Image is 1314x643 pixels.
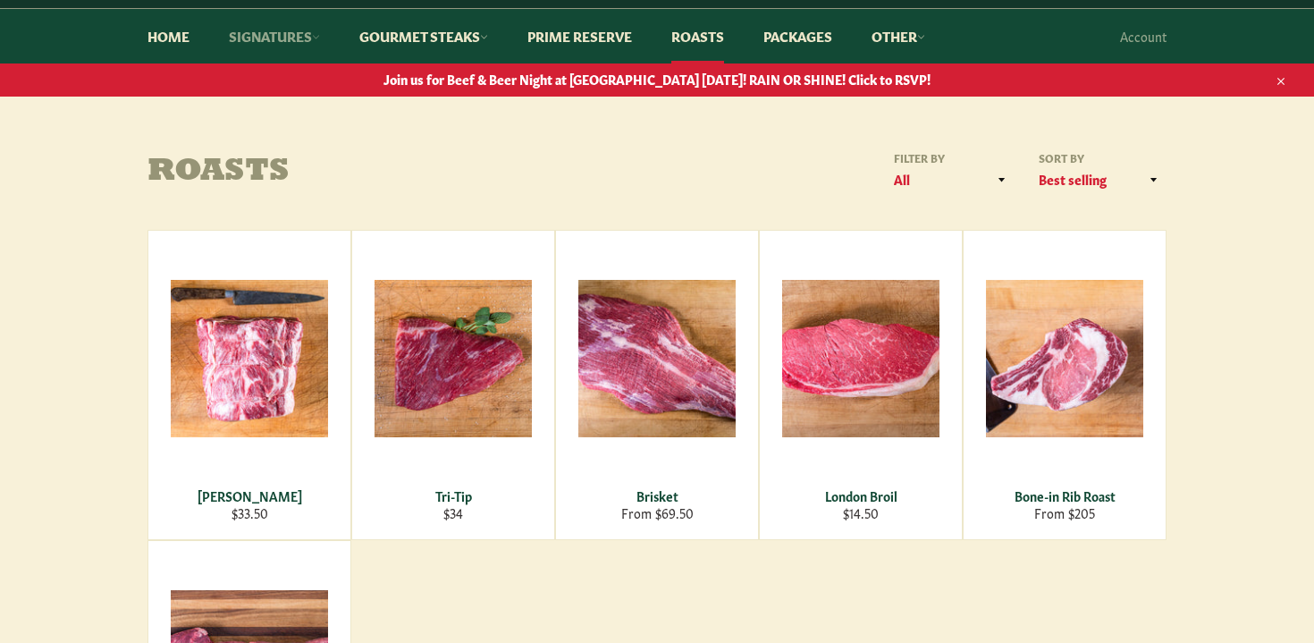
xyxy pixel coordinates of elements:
img: London Broil [782,280,939,437]
img: Chuck Roast [171,280,328,437]
a: Tri-Tip Tri-Tip $34 [351,230,555,540]
div: $33.50 [160,504,340,521]
div: Brisket [568,487,747,504]
a: Account [1111,10,1175,63]
label: Filter by [888,150,1015,165]
a: Other [854,9,943,63]
a: Roasts [653,9,742,63]
img: Brisket [578,280,736,437]
img: Tri-Tip [375,280,532,437]
div: $14.50 [771,504,951,521]
a: Brisket Brisket From $69.50 [555,230,759,540]
img: Bone-in Rib Roast [986,280,1143,437]
a: Bone-in Rib Roast Bone-in Rib Roast From $205 [963,230,1167,540]
label: Sort by [1032,150,1167,165]
a: Prime Reserve [510,9,650,63]
div: Bone-in Rib Roast [975,487,1155,504]
a: Gourmet Steaks [341,9,506,63]
div: $34 [364,504,543,521]
div: From $205 [975,504,1155,521]
a: Chuck Roast [PERSON_NAME] $33.50 [147,230,351,540]
a: London Broil London Broil $14.50 [759,230,963,540]
h1: Roasts [147,155,657,190]
div: [PERSON_NAME] [160,487,340,504]
a: Home [130,9,207,63]
div: Tri-Tip [364,487,543,504]
div: From $69.50 [568,504,747,521]
div: London Broil [771,487,951,504]
a: Packages [745,9,850,63]
a: Signatures [211,9,338,63]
